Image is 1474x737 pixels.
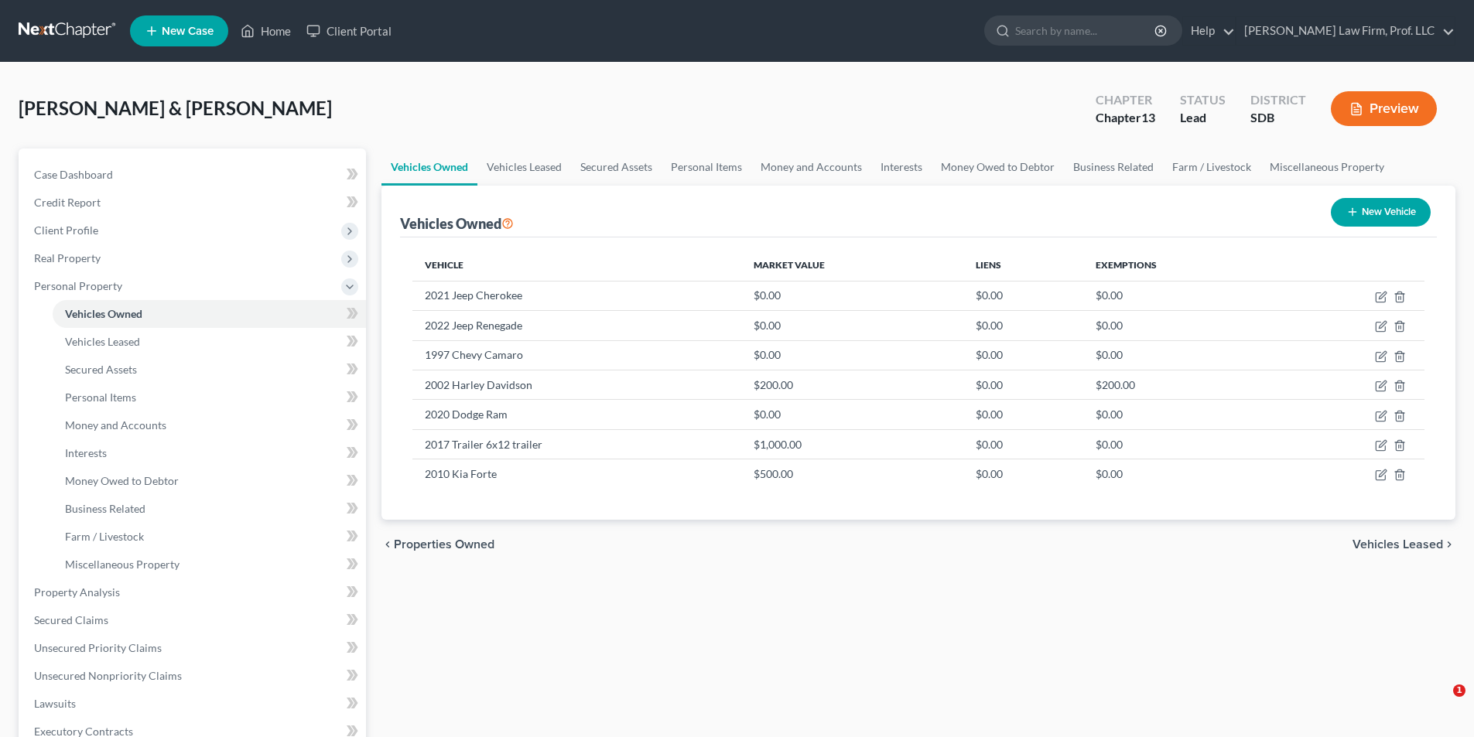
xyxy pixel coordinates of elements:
[53,467,366,495] a: Money Owed to Debtor
[1083,370,1281,399] td: $200.00
[34,669,182,682] span: Unsecured Nonpriority Claims
[1260,148,1394,186] a: Miscellaneous Property
[1083,459,1281,489] td: $0.00
[412,340,741,370] td: 1997 Chevy Camaro
[1331,91,1437,126] button: Preview
[22,161,366,189] a: Case Dashboard
[53,356,366,384] a: Secured Assets
[1421,684,1459,722] iframe: Intercom live chat
[1453,684,1465,697] span: 1
[34,279,122,292] span: Personal Property
[1353,538,1455,551] button: Vehicles Leased chevron_right
[65,530,144,543] span: Farm / Livestock
[412,250,741,281] th: Vehicle
[65,363,137,376] span: Secured Assets
[741,429,963,459] td: $1,000.00
[400,214,514,233] div: Vehicles Owned
[22,578,366,606] a: Property Analysis
[1141,110,1155,125] span: 13
[53,439,366,467] a: Interests
[1096,91,1155,109] div: Chapter
[963,311,1083,340] td: $0.00
[65,335,140,348] span: Vehicles Leased
[871,148,932,186] a: Interests
[741,311,963,340] td: $0.00
[65,418,166,432] span: Money and Accounts
[412,311,741,340] td: 2022 Jeep Renegade
[53,495,366,523] a: Business Related
[1250,109,1306,127] div: SDB
[571,148,662,186] a: Secured Assets
[53,551,366,578] a: Miscellaneous Property
[65,558,180,571] span: Miscellaneous Property
[34,196,101,209] span: Credit Report
[19,97,332,119] span: [PERSON_NAME] & [PERSON_NAME]
[1183,17,1235,45] a: Help
[412,281,741,310] td: 2021 Jeep Cherokee
[963,400,1083,429] td: $0.00
[65,446,107,459] span: Interests
[1064,148,1163,186] a: Business Related
[233,17,299,45] a: Home
[34,585,120,599] span: Property Analysis
[741,250,963,281] th: Market Value
[22,634,366,662] a: Unsecured Priority Claims
[1250,91,1306,109] div: District
[65,502,145,515] span: Business Related
[34,251,101,264] span: Real Property
[22,606,366,634] a: Secured Claims
[1083,281,1281,310] td: $0.00
[1083,400,1281,429] td: $0.00
[963,281,1083,310] td: $0.00
[53,523,366,551] a: Farm / Livestock
[751,148,871,186] a: Money and Accounts
[1083,311,1281,340] td: $0.00
[477,148,571,186] a: Vehicles Leased
[741,370,963,399] td: $200.00
[22,189,366,217] a: Credit Report
[1180,91,1226,109] div: Status
[381,148,477,186] a: Vehicles Owned
[53,411,366,439] a: Money and Accounts
[412,400,741,429] td: 2020 Dodge Ram
[741,281,963,310] td: $0.00
[65,474,179,487] span: Money Owed to Debtor
[381,538,494,551] button: chevron_left Properties Owned
[1353,538,1443,551] span: Vehicles Leased
[741,340,963,370] td: $0.00
[34,223,98,237] span: Client Profile
[412,459,741,489] td: 2010 Kia Forte
[662,148,751,186] a: Personal Items
[1083,340,1281,370] td: $0.00
[963,370,1083,399] td: $0.00
[34,613,108,626] span: Secured Claims
[963,429,1083,459] td: $0.00
[963,340,1083,370] td: $0.00
[53,300,366,328] a: Vehicles Owned
[381,538,394,551] i: chevron_left
[22,662,366,690] a: Unsecured Nonpriority Claims
[1083,429,1281,459] td: $0.00
[1163,148,1260,186] a: Farm / Livestock
[65,307,142,320] span: Vehicles Owned
[741,459,963,489] td: $500.00
[1443,538,1455,551] i: chevron_right
[1015,16,1157,45] input: Search by name...
[22,690,366,718] a: Lawsuits
[34,168,113,181] span: Case Dashboard
[162,26,214,37] span: New Case
[1096,109,1155,127] div: Chapter
[1083,250,1281,281] th: Exemptions
[1331,198,1431,227] button: New Vehicle
[741,400,963,429] td: $0.00
[1180,109,1226,127] div: Lead
[65,391,136,404] span: Personal Items
[34,697,76,710] span: Lawsuits
[412,370,741,399] td: 2002 Harley Davidson
[963,250,1083,281] th: Liens
[412,429,741,459] td: 2017 Trailer 6x12 trailer
[932,148,1064,186] a: Money Owed to Debtor
[53,328,366,356] a: Vehicles Leased
[963,459,1083,489] td: $0.00
[299,17,399,45] a: Client Portal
